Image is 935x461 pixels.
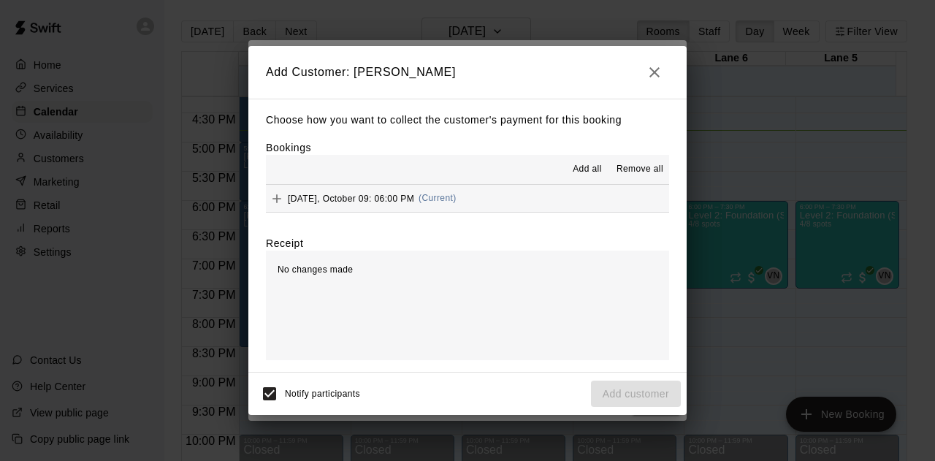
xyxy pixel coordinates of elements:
label: Bookings [266,142,311,153]
span: Remove all [617,162,663,177]
button: Add[DATE], October 09: 06:00 PM(Current) [266,185,669,212]
h2: Add Customer: [PERSON_NAME] [248,46,687,99]
button: Remove all [611,158,669,181]
span: Add all [573,162,602,177]
span: No changes made [278,264,353,275]
span: (Current) [419,193,457,203]
span: Notify participants [285,389,360,399]
button: Add all [564,158,611,181]
span: [DATE], October 09: 06:00 PM [288,193,414,203]
span: Add [266,192,288,203]
p: Choose how you want to collect the customer's payment for this booking [266,111,669,129]
label: Receipt [266,236,303,251]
